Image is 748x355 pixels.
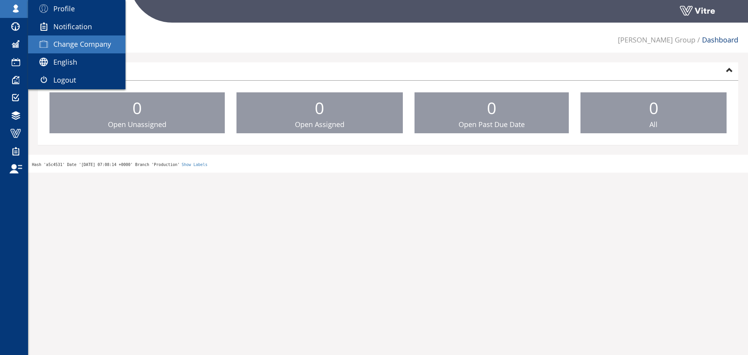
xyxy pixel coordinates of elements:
[28,18,125,36] a: Notification
[49,92,225,134] a: 0 Open Unassigned
[182,162,207,167] a: Show Labels
[53,39,111,49] span: Change Company
[28,35,125,53] a: Change Company
[53,4,75,13] span: Profile
[649,120,658,129] span: All
[580,92,727,134] a: 0 All
[618,35,695,44] a: [PERSON_NAME] Group
[53,75,76,85] span: Logout
[649,97,658,119] span: 0
[459,120,525,129] span: Open Past Due Date
[132,97,142,119] span: 0
[108,120,166,129] span: Open Unassigned
[236,92,403,134] a: 0 Open Assigned
[487,97,496,119] span: 0
[695,35,738,45] li: Dashboard
[415,92,569,134] a: 0 Open Past Due Date
[315,97,324,119] span: 0
[295,120,344,129] span: Open Assigned
[32,162,180,167] span: Hash 'a5c4531' Date '[DATE] 07:08:14 +0000' Branch 'Production'
[53,57,77,67] span: English
[28,71,125,89] a: Logout
[28,53,125,71] a: English
[53,22,92,31] span: Notification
